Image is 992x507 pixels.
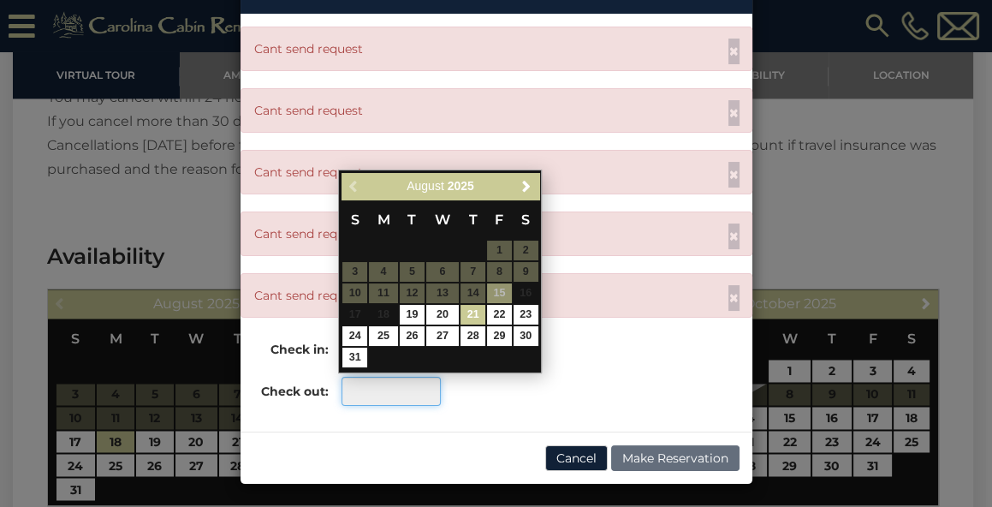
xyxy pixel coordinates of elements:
[514,283,538,303] span: 16
[728,225,740,247] span: ×
[425,304,460,325] td: $112
[728,287,740,308] span: ×
[407,212,416,228] span: Tuesday
[254,164,722,181] div: Cant send request
[460,326,485,346] a: 28
[400,305,425,325] a: 19
[426,305,459,325] a: 20
[254,287,722,304] div: Cant send request
[342,326,367,346] a: 24
[369,326,398,346] a: 25
[469,212,478,228] span: Thursday
[728,162,740,188] button: Close
[460,325,486,347] td: $112
[514,326,538,346] a: 30
[351,212,359,228] span: Sunday
[342,325,368,347] td: $112
[728,285,740,311] button: Close
[611,445,740,471] button: Make Reservation
[728,39,740,64] button: Close
[521,212,530,228] span: Saturday
[368,325,399,347] td: $112
[728,224,740,249] button: Close
[460,304,486,325] td: $112
[369,305,398,325] span: 18
[513,325,539,347] td: $192
[495,212,503,228] span: Friday
[728,164,740,185] span: ×
[487,283,512,303] span: 15
[513,283,539,304] td: Checkout must be after start date
[254,40,722,57] div: Cant send request
[342,304,368,325] td: Checkout must be after start date
[435,212,450,228] span: Wednesday
[426,326,459,346] a: 27
[407,179,444,193] span: August
[486,304,513,325] td: $144
[254,225,722,242] div: Cant send request
[377,212,390,228] span: Monday
[448,179,474,193] span: 2025
[342,347,368,368] td: $192
[342,305,367,325] span: 17
[399,325,425,347] td: $112
[460,305,485,325] a: 21
[486,283,513,304] td: Checkout must be after start date
[241,335,330,358] label: Check in:
[486,325,513,347] td: $192
[520,180,533,194] span: Next
[425,325,460,347] td: $112
[487,305,512,325] a: 22
[342,348,367,367] a: 31
[487,326,512,346] a: 29
[254,102,722,119] div: Cant send request
[368,304,399,325] td: Checkout must be after start date
[545,445,608,471] button: Cancel
[514,305,538,325] a: 23
[728,102,740,123] span: ×
[241,377,330,400] label: Check out:
[515,176,537,197] a: Next
[400,326,425,346] a: 26
[728,40,740,62] span: ×
[728,100,740,126] button: Close
[399,304,425,325] td: $112
[513,304,539,325] td: $144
